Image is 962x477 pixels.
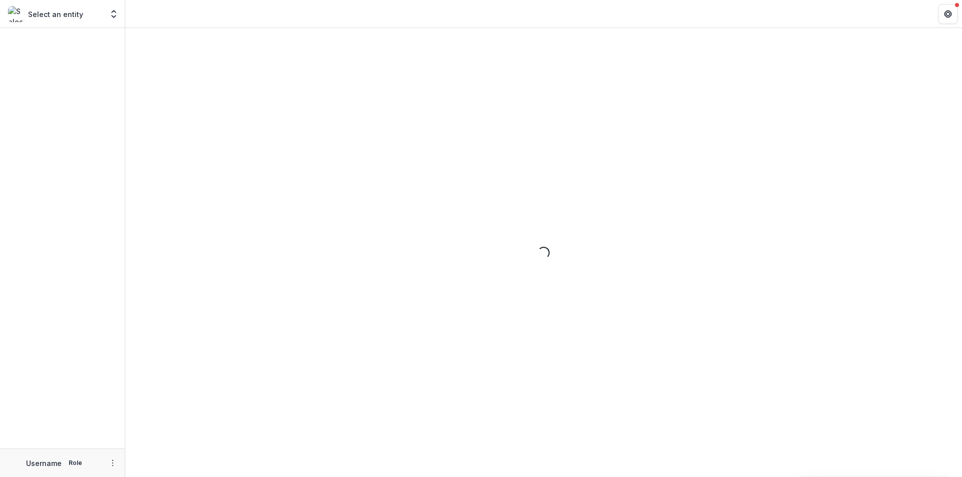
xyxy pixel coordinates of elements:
p: Username [26,458,62,468]
button: More [107,457,119,469]
p: Select an entity [28,9,83,20]
img: Select an entity [8,6,24,22]
button: Get Help [938,4,958,24]
button: Open entity switcher [107,4,121,24]
p: Role [66,458,85,467]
